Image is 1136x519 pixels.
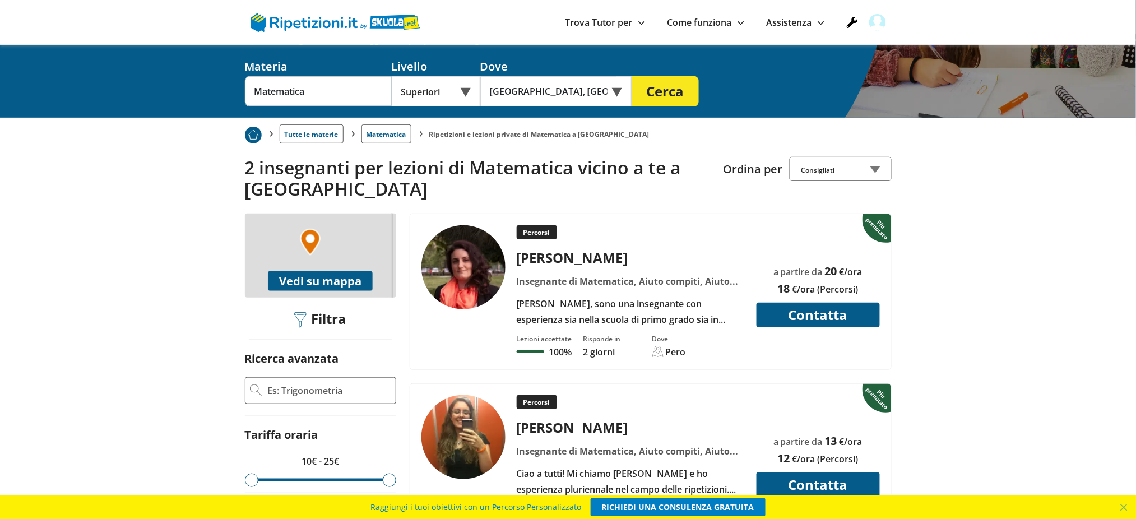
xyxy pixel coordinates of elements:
label: Tariffa oraria [245,427,318,442]
p: Percorsi [517,395,557,409]
button: Contatta [757,303,880,327]
span: 20 [825,263,837,279]
div: Filtra [290,311,351,328]
img: Piu prenotato [245,127,262,143]
div: [PERSON_NAME] [512,248,749,267]
button: Cerca [632,76,699,106]
div: [PERSON_NAME] [512,418,749,437]
div: Dove [480,59,632,74]
a: Tutte le materie [280,124,344,143]
input: Es: Trigonometria [267,382,391,399]
img: Filtra filtri mobile [294,312,307,328]
a: logo Skuola.net | Ripetizioni.it [251,15,420,27]
span: €/ora [840,266,863,278]
img: user avatar [869,14,886,31]
span: €/ora [840,435,863,448]
span: €/ora (Percorsi) [792,453,859,465]
img: Piu prenotato [863,213,893,243]
span: Raggiungi i tuoi obiettivi con un Percorso Personalizzato [371,498,582,516]
nav: breadcrumb d-none d-tablet-block [245,118,892,143]
button: Vedi su mappa [268,271,373,291]
img: Piu prenotato [863,383,893,413]
input: Es. Indirizzo o CAP [480,76,616,106]
p: Percorsi [517,225,557,239]
span: a partire da [773,435,823,448]
div: Insegnante di Matematica, Aiuto compiti, Aiuto esame di terza media, [PERSON_NAME], Geografia, In... [512,274,749,289]
label: Ordina per [724,161,783,177]
label: Ricerca avanzata [245,351,339,366]
img: Marker [300,229,321,256]
a: RICHIEDI UNA CONSULENZA GRATUITA [591,498,766,516]
h2: 2 insegnanti per lezioni di Matematica vicino a te a [GEOGRAPHIC_DATA] [245,157,715,200]
div: Risponde in [583,334,621,344]
img: Ricerca Avanzata [250,384,262,397]
p: 2 giorni [583,346,621,358]
a: Come funziona [667,16,744,29]
span: 12 [778,451,790,466]
div: Dove [652,334,686,344]
a: Assistenza [767,16,824,29]
span: a partire da [773,266,823,278]
img: logo Skuola.net | Ripetizioni.it [251,13,420,32]
span: 18 [778,281,790,296]
div: Insegnante di Matematica, Aiuto compiti, Aiuto tesina, Diritto, Dsa (disturbi dell'apprendimento)... [512,443,749,459]
div: Materia [245,59,392,74]
div: Superiori [392,76,480,106]
span: €/ora (Percorsi) [792,283,859,295]
img: tutor a Pero - Serena Maria [421,225,506,309]
div: Consigliati [790,157,892,181]
div: Lezioni accettate [517,334,572,344]
div: Pero [666,346,686,358]
li: Ripetizioni e lezioni private di Matematica a [GEOGRAPHIC_DATA] [429,129,650,139]
p: 100% [549,346,572,358]
div: Ciao a tutti! Mi chiamo [PERSON_NAME] e ho esperienza pluriennale nel campo delle ripetizioni. Of... [512,466,749,497]
span: 13 [825,433,837,448]
a: Trova Tutor per [565,16,645,29]
p: 10€ - 25€ [245,453,396,469]
input: Es. Matematica [245,76,392,106]
img: tutor a Cornaredo - Beatrice [421,395,506,479]
div: [PERSON_NAME], sono una insegnante con esperienza sia nella scuola di primo grado sia in quella d... [512,296,749,327]
button: Contatta [757,472,880,497]
a: Matematica [361,124,411,143]
div: Livello [392,59,480,74]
